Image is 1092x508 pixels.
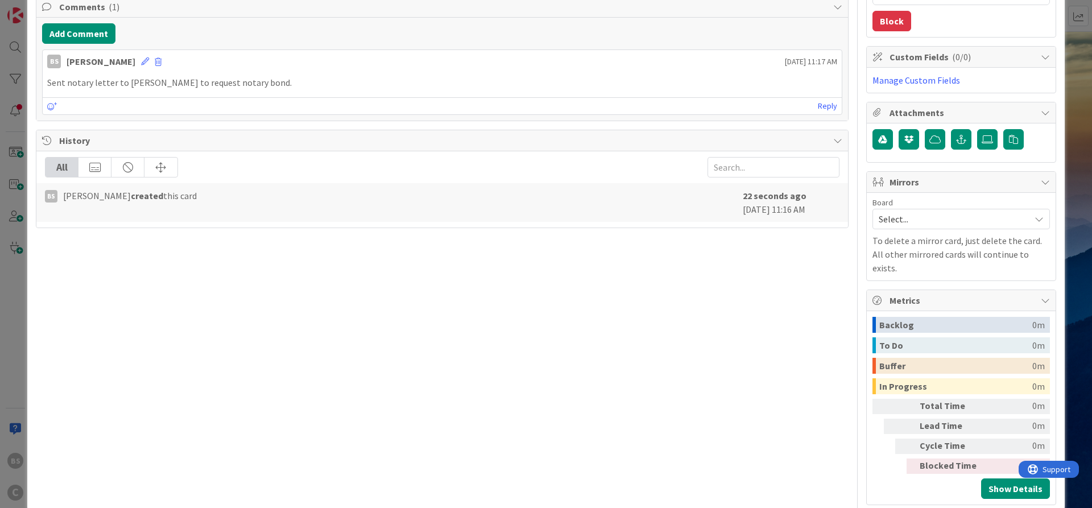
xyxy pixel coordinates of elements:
div: 0m [1032,317,1045,333]
div: 0m [1032,337,1045,353]
div: Lead Time [920,419,982,434]
div: Blocked Time [920,459,982,474]
input: Search... [708,157,839,177]
span: Board [872,199,893,206]
div: In Progress [879,378,1032,394]
div: Total Time [920,399,982,414]
div: 0m [1032,378,1045,394]
span: Custom Fields [890,50,1035,64]
span: Metrics [890,294,1035,307]
button: Show Details [981,478,1050,499]
div: All [45,158,78,177]
button: Block [872,11,911,31]
div: 0m [987,459,1045,474]
div: 0m [987,439,1045,454]
span: [PERSON_NAME] this card [63,189,197,203]
p: To delete a mirror card, just delete the card. All other mirrored cards will continue to exists. [872,234,1050,275]
button: Add Comment [42,23,115,44]
div: 0m [987,419,1045,434]
div: BS [47,55,61,68]
span: ( 1 ) [109,1,119,13]
div: BS [45,190,57,203]
a: Manage Custom Fields [872,75,960,86]
div: Cycle Time [920,439,982,454]
div: [PERSON_NAME] [67,55,135,68]
span: Attachments [890,106,1035,119]
b: 22 seconds ago [743,190,806,201]
b: created [131,190,163,201]
span: History [59,134,828,147]
div: 0m [1032,358,1045,374]
span: Mirrors [890,175,1035,189]
div: To Do [879,337,1032,353]
div: Buffer [879,358,1032,374]
div: [DATE] 11:16 AM [743,189,839,216]
span: Support [24,2,52,15]
span: Select... [879,211,1024,227]
span: [DATE] 11:17 AM [785,56,837,68]
a: Reply [818,99,837,113]
div: Backlog [879,317,1032,333]
p: Sent notary letter to [PERSON_NAME] to request notary bond. [47,76,837,89]
span: ( 0/0 ) [952,51,971,63]
div: 0m [987,399,1045,414]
